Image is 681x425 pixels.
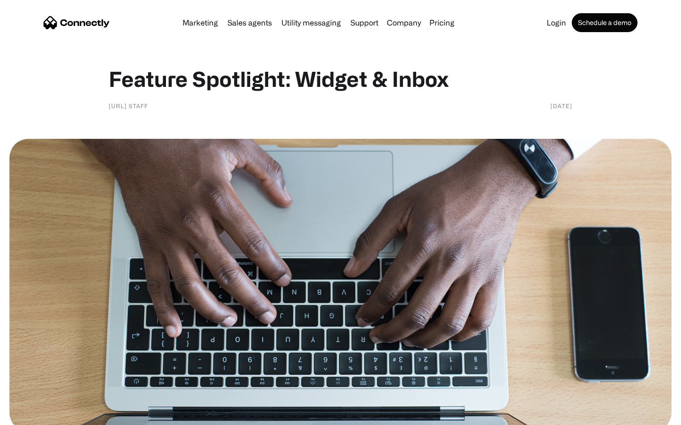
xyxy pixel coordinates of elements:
div: Company [387,16,421,29]
a: Login [543,19,570,26]
div: [URL] staff [109,101,148,110]
a: Support [347,19,382,26]
a: Pricing [426,19,458,26]
a: Sales agents [224,19,276,26]
aside: Language selected: English [9,408,57,422]
ul: Language list [19,408,57,422]
a: Schedule a demo [572,13,637,32]
a: Utility messaging [278,19,345,26]
h1: Feature Spotlight: Widget & Inbox [109,66,572,92]
a: Marketing [179,19,222,26]
div: [DATE] [550,101,572,110]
